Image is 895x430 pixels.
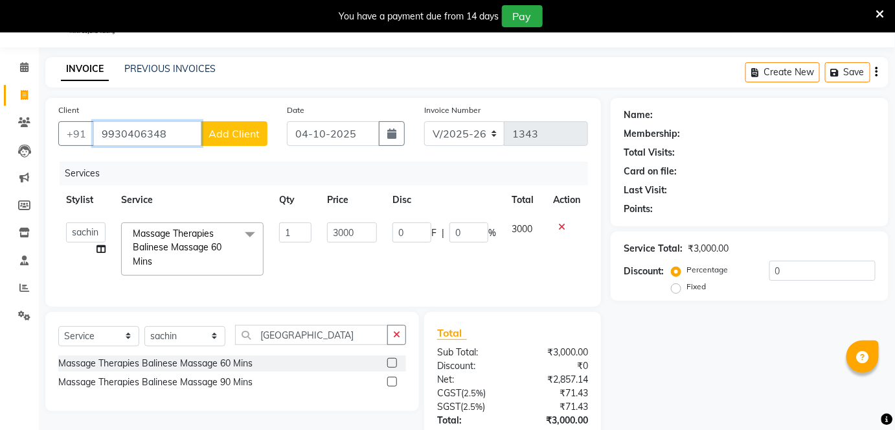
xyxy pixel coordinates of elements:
[624,146,675,160] div: Total Visits:
[512,373,598,387] div: ₹2,857.14
[427,359,513,373] div: Discount:
[60,161,598,185] div: Services
[745,62,820,82] button: Create New
[61,58,109,81] a: INVOICE
[624,108,653,122] div: Name:
[686,264,728,276] label: Percentage
[58,185,113,215] th: Stylist
[825,62,870,82] button: Save
[624,184,667,197] div: Last Visit:
[688,242,729,256] div: ₹3,000.00
[124,63,216,75] a: PREVIOUS INVOICES
[463,401,482,412] span: 2.5%
[235,325,388,345] input: Search or Scan
[319,185,385,215] th: Price
[113,185,271,215] th: Service
[686,281,706,293] label: Fixed
[424,104,481,116] label: Invoice Number
[437,387,461,399] span: CGST
[437,401,460,412] span: SGST
[287,104,304,116] label: Date
[437,326,467,340] span: Total
[201,121,267,146] button: Add Client
[502,5,543,27] button: Pay
[442,226,444,240] span: |
[512,223,532,235] span: 3000
[58,121,95,146] button: +91
[464,388,483,398] span: 2.5%
[427,387,513,400] div: ( )
[512,414,598,427] div: ₹3,000.00
[624,202,653,216] div: Points:
[427,373,513,387] div: Net:
[512,400,598,414] div: ₹71.43
[512,387,598,400] div: ₹71.43
[152,256,158,267] a: x
[271,185,319,215] th: Qty
[504,185,545,215] th: Total
[624,265,664,278] div: Discount:
[58,104,79,116] label: Client
[427,414,513,427] div: Total:
[58,376,253,389] div: Massage Therapies Balinese Massage 90 Mins
[427,400,513,414] div: ( )
[385,185,504,215] th: Disc
[624,165,677,178] div: Card on file:
[545,185,588,215] th: Action
[624,127,680,141] div: Membership:
[133,228,221,267] span: Massage Therapies Balinese Massage 60 Mins
[58,357,253,370] div: Massage Therapies Balinese Massage 60 Mins
[488,226,496,240] span: %
[624,242,683,256] div: Service Total:
[512,346,598,359] div: ₹3,000.00
[431,226,436,240] span: F
[339,10,499,23] div: You have a payment due from 14 days
[512,359,598,373] div: ₹0
[209,127,260,140] span: Add Client
[93,121,201,146] input: Search by Name/Mobile/Email/Code
[427,346,513,359] div: Sub Total:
